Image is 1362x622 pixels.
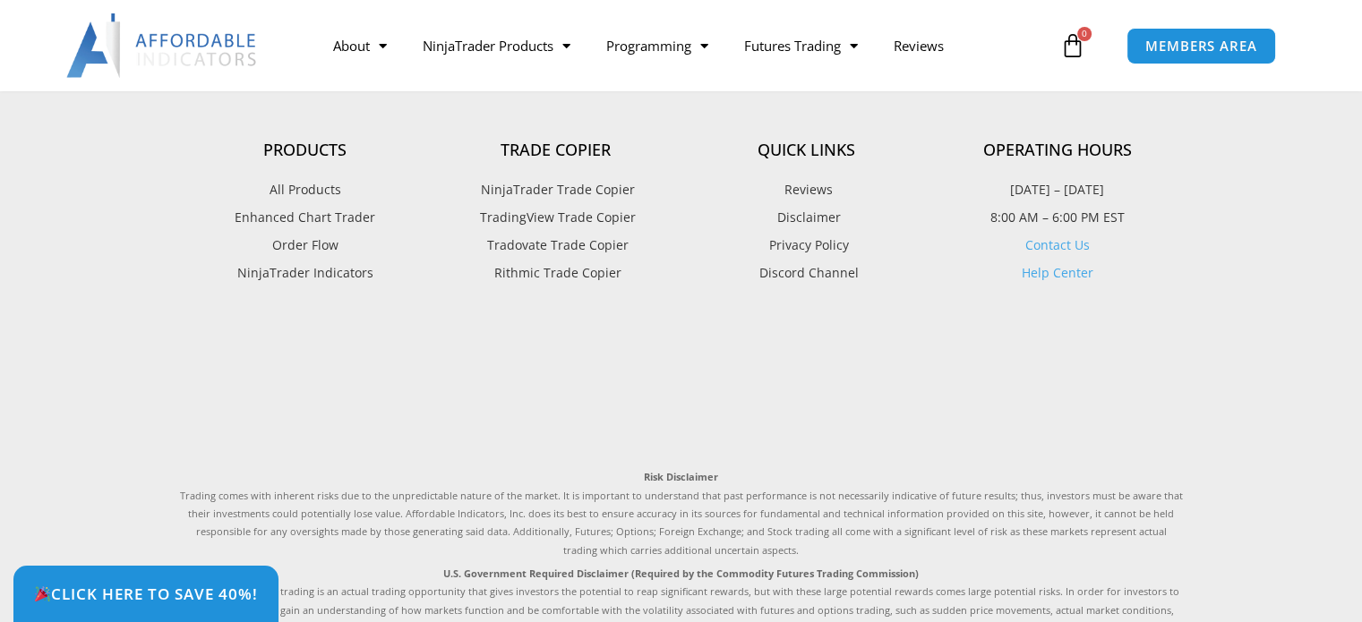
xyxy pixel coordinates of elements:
span: Enhanced Chart Trader [235,206,375,229]
h4: Products [180,141,431,160]
a: Reviews [876,25,962,66]
a: Tradovate Trade Copier [431,234,681,257]
span: Rithmic Trade Copier [490,261,621,285]
span: NinjaTrader Indicators [237,261,373,285]
h4: Trade Copier [431,141,681,160]
a: TradingView Trade Copier [431,206,681,229]
a: Rithmic Trade Copier [431,261,681,285]
a: Reviews [681,178,932,201]
span: Disclaimer [773,206,841,229]
span: NinjaTrader Trade Copier [476,178,635,201]
span: All Products [270,178,341,201]
a: Disclaimer [681,206,932,229]
a: Privacy Policy [681,234,932,257]
a: Futures Trading [726,25,876,66]
h4: Quick Links [681,141,932,160]
strong: Risk Disclaimer [644,470,718,483]
span: Discord Channel [755,261,859,285]
a: 0 [1033,20,1112,72]
img: 🎉 [35,586,50,601]
p: 8:00 AM – 6:00 PM EST [932,206,1183,229]
a: NinjaTrader Trade Copier [431,178,681,201]
p: Trading comes with inherent risks due to the unpredictable nature of the market. It is important ... [180,468,1183,559]
h4: Operating Hours [932,141,1183,160]
span: TradingView Trade Copier [475,206,636,229]
span: Order Flow [272,234,338,257]
span: Click Here to save 40%! [34,586,258,601]
a: All Products [180,178,431,201]
a: Discord Channel [681,261,932,285]
p: [DATE] – [DATE] [932,178,1183,201]
a: Contact Us [1025,236,1090,253]
a: NinjaTrader Indicators [180,261,431,285]
a: About [315,25,405,66]
a: Programming [588,25,726,66]
span: Privacy Policy [765,234,849,257]
a: Order Flow [180,234,431,257]
span: Reviews [780,178,833,201]
img: LogoAI | Affordable Indicators – NinjaTrader [66,13,259,78]
a: 🎉Click Here to save 40%! [13,566,278,622]
span: 0 [1077,27,1092,41]
span: MEMBERS AREA [1145,39,1257,53]
a: Help Center [1022,264,1093,281]
a: MEMBERS AREA [1126,28,1276,64]
span: Tradovate Trade Copier [483,234,629,257]
a: NinjaTrader Products [405,25,588,66]
nav: Menu [315,25,1056,66]
a: Enhanced Chart Trader [180,206,431,229]
iframe: Customer reviews powered by Trustpilot [180,325,1183,450]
